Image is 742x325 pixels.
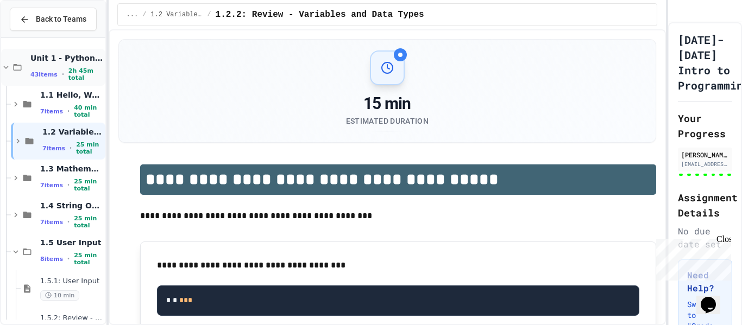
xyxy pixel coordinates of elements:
[74,178,103,192] span: 25 min total
[40,182,63,189] span: 7 items
[678,225,732,251] div: No due date set
[42,145,65,152] span: 7 items
[42,127,103,137] span: 1.2 Variables and Data Types
[681,160,729,168] div: [EMAIL_ADDRESS][DOMAIN_NAME]
[696,282,731,314] iframe: chat widget
[10,8,97,31] button: Back to Teams
[127,10,139,19] span: ...
[70,144,72,152] span: •
[67,218,70,226] span: •
[76,141,103,155] span: 25 min total
[150,10,203,19] span: 1.2 Variables and Data Types
[67,181,70,189] span: •
[40,219,63,226] span: 7 items
[40,164,103,174] span: 1.3 Mathematical Operators
[40,108,63,115] span: 7 items
[36,14,86,25] span: Back to Teams
[346,94,429,113] div: 15 min
[216,8,424,21] span: 1.2.2: Review - Variables and Data Types
[40,314,103,323] span: 1.5.2: Review - User Input
[62,70,64,79] span: •
[40,90,103,100] span: 1.1 Hello, World!
[67,107,70,116] span: •
[40,277,103,286] span: 1.5.1: User Input
[67,254,70,263] span: •
[4,4,75,69] div: Chat with us now!Close
[346,116,429,126] div: Estimated Duration
[40,290,79,301] span: 10 min
[40,201,103,211] span: 1.4 String Operators
[74,252,103,266] span: 25 min total
[142,10,146,19] span: /
[30,71,58,78] span: 43 items
[40,256,63,263] span: 8 items
[40,238,103,247] span: 1.5 User Input
[68,67,103,81] span: 2h 45m total
[678,111,732,141] h2: Your Progress
[207,10,211,19] span: /
[687,269,723,295] h3: Need Help?
[30,53,103,63] span: Unit 1 - Python Basics
[681,150,729,160] div: [PERSON_NAME] [PERSON_NAME]
[678,190,732,220] h2: Assignment Details
[74,104,103,118] span: 40 min total
[74,215,103,229] span: 25 min total
[652,234,731,281] iframe: chat widget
